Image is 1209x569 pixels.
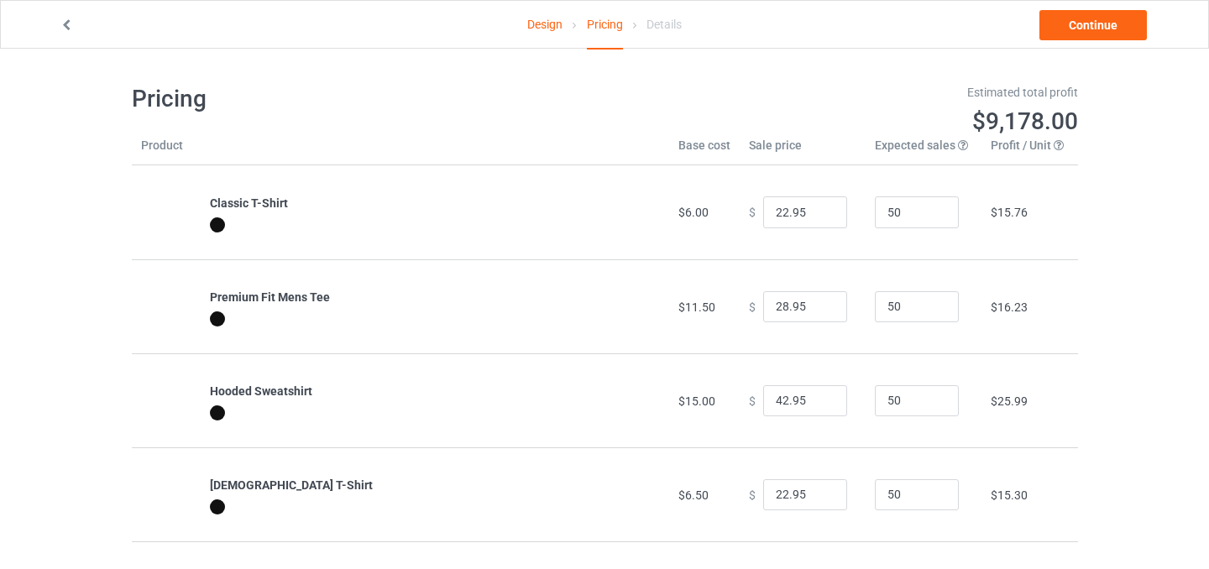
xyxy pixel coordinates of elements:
[749,488,756,501] span: $
[1039,10,1147,40] a: Continue
[972,107,1078,135] span: $9,178.00
[132,137,201,165] th: Product
[866,137,981,165] th: Expected sales
[740,137,866,165] th: Sale price
[132,84,594,114] h1: Pricing
[991,206,1028,219] span: $15.76
[678,300,715,314] span: $11.50
[749,300,756,313] span: $
[991,394,1028,408] span: $25.99
[210,196,288,210] b: Classic T-Shirt
[616,84,1078,101] div: Estimated total profit
[678,394,715,408] span: $15.00
[749,206,756,219] span: $
[210,290,330,304] b: Premium Fit Mens Tee
[991,488,1028,502] span: $15.30
[678,206,709,219] span: $6.00
[991,300,1028,314] span: $16.23
[749,394,756,407] span: $
[669,137,740,165] th: Base cost
[678,488,709,502] span: $6.50
[527,1,563,48] a: Design
[587,1,623,50] div: Pricing
[210,384,312,398] b: Hooded Sweatshirt
[646,1,682,48] div: Details
[981,137,1077,165] th: Profit / Unit
[210,478,373,492] b: [DEMOGRAPHIC_DATA] T-Shirt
